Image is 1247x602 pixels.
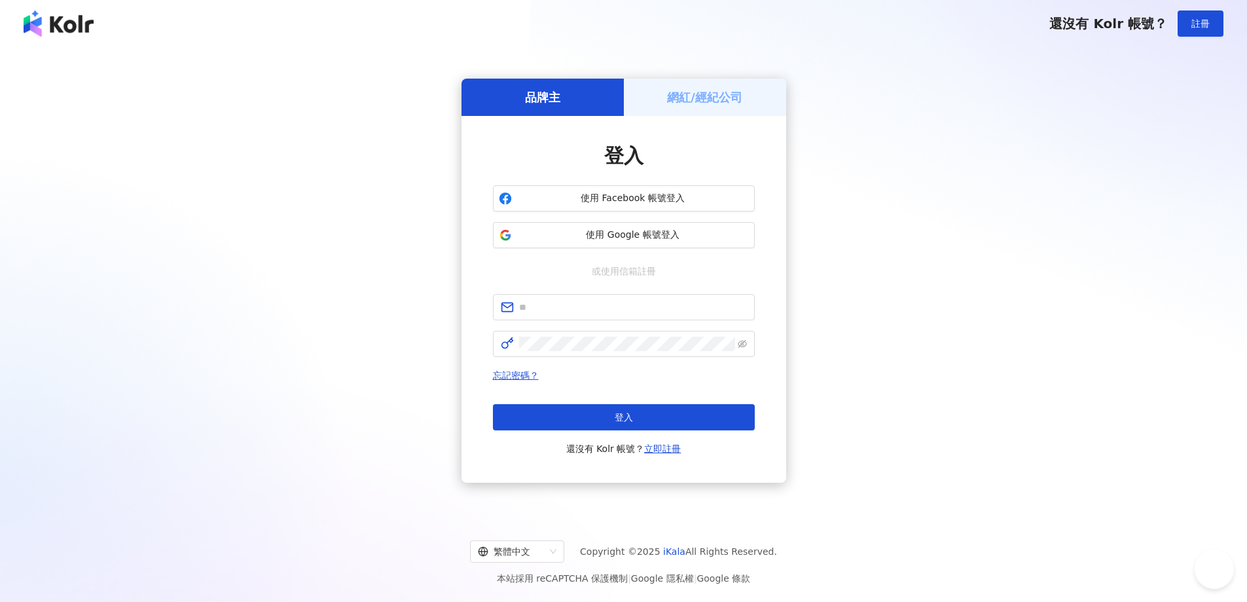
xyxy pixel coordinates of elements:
[1195,561,1234,601] iframe: Toggle Customer Support
[24,10,94,37] img: logo
[493,370,539,381] a: 忘記密碼？
[493,404,755,430] button: 登入
[580,544,777,559] span: Copyright © 2025 All Rights Reserved.
[1178,10,1223,37] button: 註冊
[663,546,685,557] a: iKala
[628,573,631,584] span: |
[738,339,747,348] span: eye-invisible
[493,185,755,212] button: 使用 Facebook 帳號登入
[631,573,694,584] a: Google 隱私權
[615,412,633,423] span: 登入
[493,222,755,248] button: 使用 Google 帳號登入
[497,571,750,586] span: 本站採用 reCAPTCHA 保護機制
[644,443,681,454] a: 立即註冊
[566,441,681,457] span: 還沒有 Kolr 帳號？
[517,229,749,242] span: 使用 Google 帳號登入
[667,89,742,105] h5: 網紅/經紀公司
[478,541,545,562] div: 繁體中文
[604,144,643,167] span: 登入
[525,89,560,105] h5: 品牌主
[583,264,665,278] span: 或使用信箱註冊
[694,573,697,584] span: |
[1049,16,1167,31] span: 還沒有 Kolr 帳號？
[1191,18,1210,29] span: 註冊
[696,573,750,584] a: Google 條款
[517,192,749,205] span: 使用 Facebook 帳號登入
